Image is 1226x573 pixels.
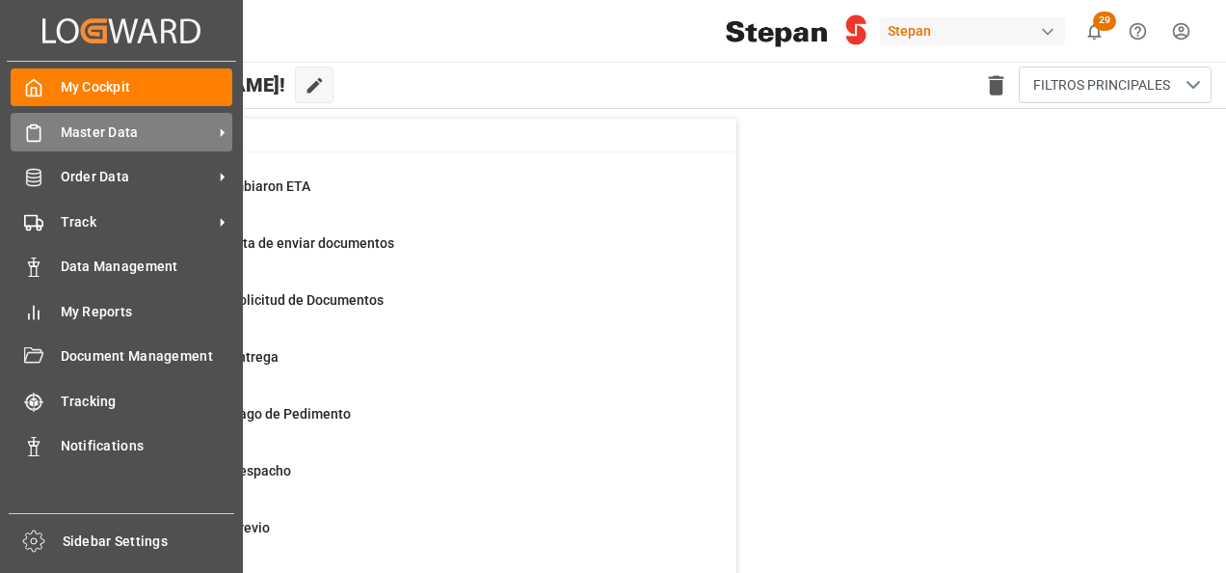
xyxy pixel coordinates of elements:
[11,248,232,286] a: Data Management
[1093,12,1116,31] span: 29
[97,518,712,559] a: 656Pendiente de PrevioFinal Delivery
[11,68,232,106] a: My Cockpit
[1073,10,1116,53] button: show 29 new notifications
[146,292,384,308] span: Ordenes para Solicitud de Documentos
[97,290,712,331] a: 58Ordenes para Solicitud de DocumentosPurchase Orders
[11,427,232,465] a: Notifications
[11,338,232,375] a: Document Management
[146,235,394,251] span: Ordenes que falta de enviar documentos
[726,14,866,48] img: Stepan_Company_logo.svg.png_1713531530.png
[97,347,712,388] a: 46Pendiente de entregaFinal Delivery
[61,346,233,367] span: Document Management
[1116,10,1159,53] button: Help Center
[97,233,712,274] a: 1Ordenes que falta de enviar documentosContainer Schema
[61,123,213,143] span: Master Data
[880,17,1065,45] div: Stepan
[63,532,235,552] span: Sidebar Settings
[97,404,712,445] a: 14Pendiente de Pago de PedimentoFinal Delivery
[11,292,232,330] a: My Reports
[1033,75,1170,95] span: FILTROS PRINCIPALES
[1019,67,1212,103] button: open menu
[146,406,351,422] span: Pendiente de Pago de Pedimento
[880,13,1073,49] button: Stepan
[97,177,712,217] a: 34Embarques cambiaron ETAContainer Schema
[61,302,233,322] span: My Reports
[61,392,233,412] span: Tracking
[61,212,213,232] span: Track
[61,257,233,277] span: Data Management
[61,77,233,97] span: My Cockpit
[11,382,232,420] a: Tracking
[97,461,712,502] a: 3Pendiente de DespachoFinal Delivery
[61,436,233,456] span: Notifications
[61,167,213,187] span: Order Data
